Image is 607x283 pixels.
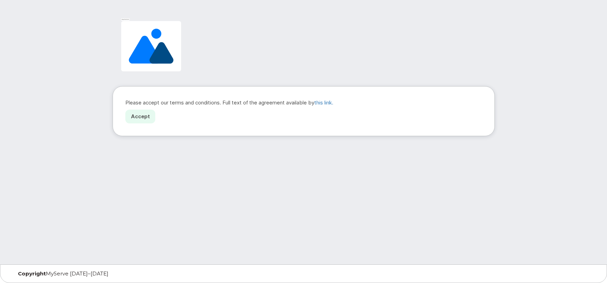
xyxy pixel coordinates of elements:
[118,18,184,74] img: Image placeholder
[314,99,333,106] a: this link.
[125,99,482,106] p: Please accept our terms and conditions. Full text of the agreement available by
[125,110,155,124] a: Accept
[18,270,46,277] strong: Copyright
[13,271,207,276] div: MyServe [DATE]–[DATE]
